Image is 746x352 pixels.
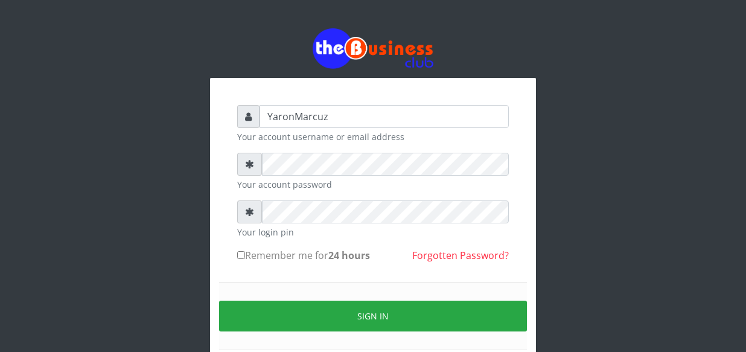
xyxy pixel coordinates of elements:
a: Forgotten Password? [412,249,509,262]
input: Username or email address [260,105,509,128]
button: Sign in [219,301,527,331]
small: Your account password [237,178,509,191]
small: Your account username or email address [237,130,509,143]
b: 24 hours [328,249,370,262]
input: Remember me for24 hours [237,251,245,259]
small: Your login pin [237,226,509,238]
label: Remember me for [237,248,370,263]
